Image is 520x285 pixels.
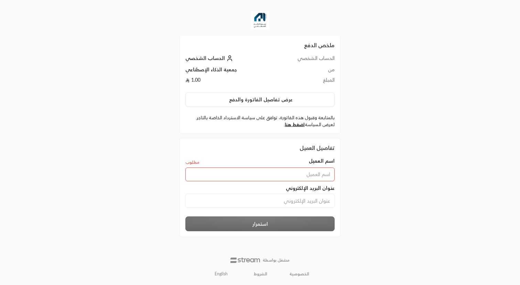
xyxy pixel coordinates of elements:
td: الحساب الشخصي [272,55,335,66]
h2: ملخص الدفع [185,41,335,49]
input: عنوان البريد الإلكتروني [185,194,335,207]
div: مطلوب [185,157,199,165]
a: اضغط هنا [285,122,305,127]
a: الشروط [254,271,267,277]
span: عنوان البريد الإلكتروني [286,185,335,192]
td: المبلغ [272,77,335,87]
button: عرض تفاصيل الفاتورة والدفع [185,92,335,107]
a: الحساب الشخصي [185,55,235,61]
p: مشغل بواسطة [263,257,290,263]
label: بالمتابعة وقبول هذه الفاتورة، توافق على سياسة الاسترداد الخاصة بالتاجر. لعرض السياسة . [185,114,335,128]
span: الحساب الشخصي [185,55,225,61]
a: الخصوصية [290,271,309,277]
div: تفاصيل العميل [185,144,335,152]
td: 1.00 [185,77,272,87]
a: English [211,268,231,279]
td: من [272,66,335,77]
td: جمعية الذكاء الإصطناعي [185,66,272,77]
span: اسم العميل [309,157,335,165]
input: اسم العميل [185,167,335,181]
img: Company Logo [251,11,269,30]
